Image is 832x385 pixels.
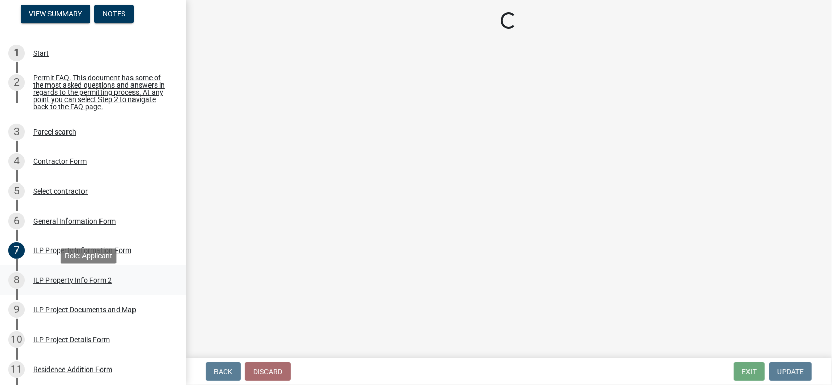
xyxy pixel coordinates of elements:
[8,124,25,140] div: 3
[33,188,88,195] div: Select contractor
[33,128,76,136] div: Parcel search
[21,5,90,23] button: View Summary
[33,74,169,110] div: Permit FAQ. This document has some of the most asked questions and answers in regards to the perm...
[33,366,112,373] div: Residence Addition Form
[769,362,812,381] button: Update
[8,361,25,378] div: 11
[8,153,25,170] div: 4
[94,5,134,23] button: Notes
[734,362,765,381] button: Exit
[8,74,25,91] div: 2
[33,217,116,225] div: General Information Form
[8,183,25,199] div: 5
[61,248,117,263] div: Role: Applicant
[206,362,241,381] button: Back
[33,277,112,284] div: ILP Property Info Form 2
[21,10,90,19] wm-modal-confirm: Summary
[777,367,804,376] span: Update
[33,336,110,343] div: ILP Project Details Form
[33,158,87,165] div: Contractor Form
[214,367,232,376] span: Back
[33,247,131,254] div: ILP Property Information Form
[8,213,25,229] div: 6
[8,272,25,289] div: 8
[33,49,49,57] div: Start
[8,302,25,318] div: 9
[245,362,291,381] button: Discard
[8,242,25,259] div: 7
[94,10,134,19] wm-modal-confirm: Notes
[8,331,25,348] div: 10
[8,45,25,61] div: 1
[33,306,136,313] div: ILP Project Documents and Map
